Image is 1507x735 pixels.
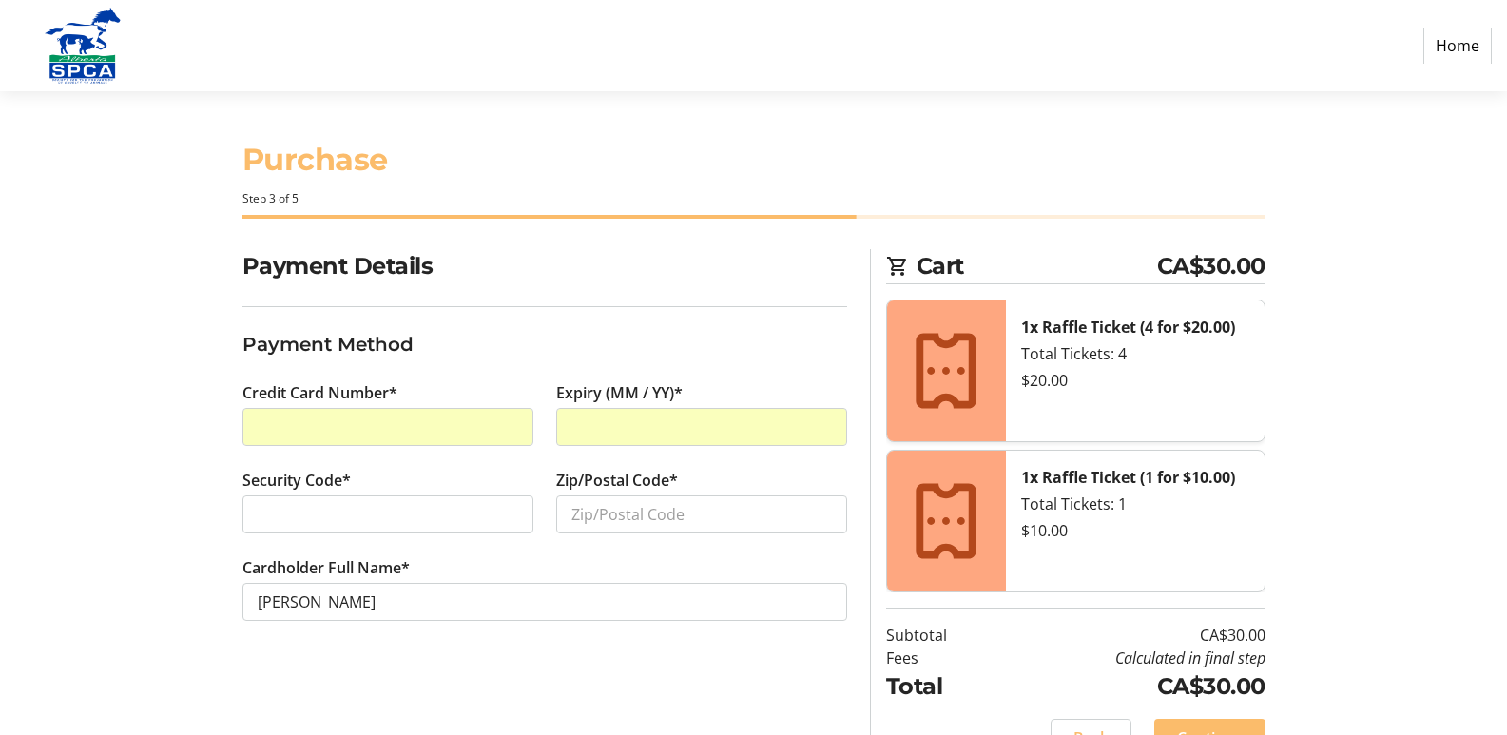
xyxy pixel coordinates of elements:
[1021,493,1249,515] div: Total Tickets: 1
[15,8,150,84] img: Alberta SPCA's Logo
[258,503,518,526] iframe: Secure CVC input frame
[995,669,1265,704] td: CA$30.00
[242,190,1265,207] div: Step 3 of 5
[886,669,995,704] td: Total
[242,469,351,492] label: Security Code*
[1021,342,1249,365] div: Total Tickets: 4
[258,416,518,438] iframe: Secure card number input frame
[556,381,683,404] label: Expiry (MM / YY)*
[242,249,847,283] h2: Payment Details
[1021,519,1249,542] div: $10.00
[556,495,847,533] input: Zip/Postal Code
[242,330,847,358] h3: Payment Method
[571,416,832,438] iframe: Secure expiration date input frame
[1021,317,1235,338] strong: 1x Raffle Ticket (4 for $20.00)
[556,469,678,492] label: Zip/Postal Code*
[242,381,397,404] label: Credit Card Number*
[242,137,1265,183] h1: Purchase
[1021,467,1235,488] strong: 1x Raffle Ticket (1 for $10.00)
[995,647,1265,669] td: Calculated in final step
[1021,369,1249,392] div: $20.00
[1423,28,1492,64] a: Home
[886,624,995,647] td: Subtotal
[242,583,847,621] input: Card Holder Name
[242,556,410,579] label: Cardholder Full Name*
[1157,249,1265,283] span: CA$30.00
[995,624,1265,647] td: CA$30.00
[917,249,1157,283] span: Cart
[886,647,995,669] td: Fees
